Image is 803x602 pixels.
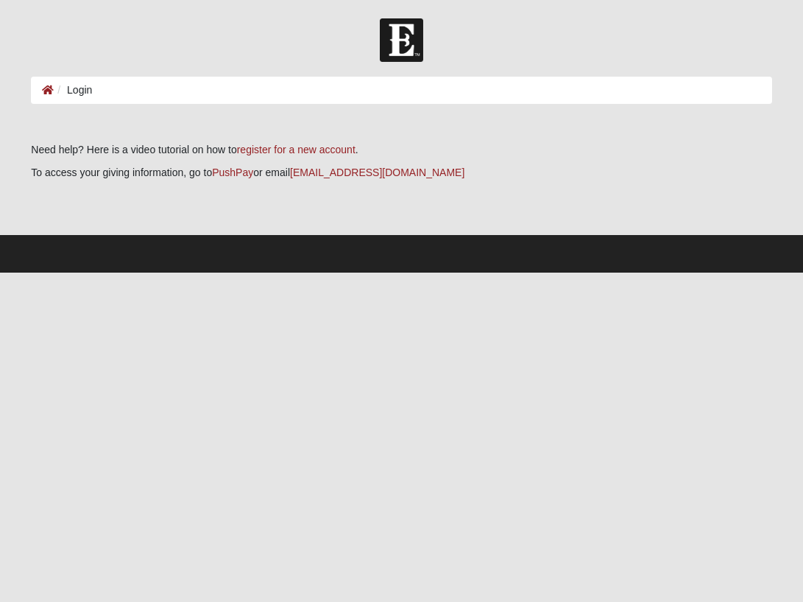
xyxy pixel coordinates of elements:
p: Need help? Here is a video tutorial on how to . [31,142,771,158]
img: Church of Eleven22 Logo [380,18,423,62]
li: Login [54,83,92,98]
a: register for a new account [237,144,355,155]
p: To access your giving information, go to or email [31,165,771,181]
a: PushPay [212,167,253,178]
a: [EMAIL_ADDRESS][DOMAIN_NAME] [290,167,464,178]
